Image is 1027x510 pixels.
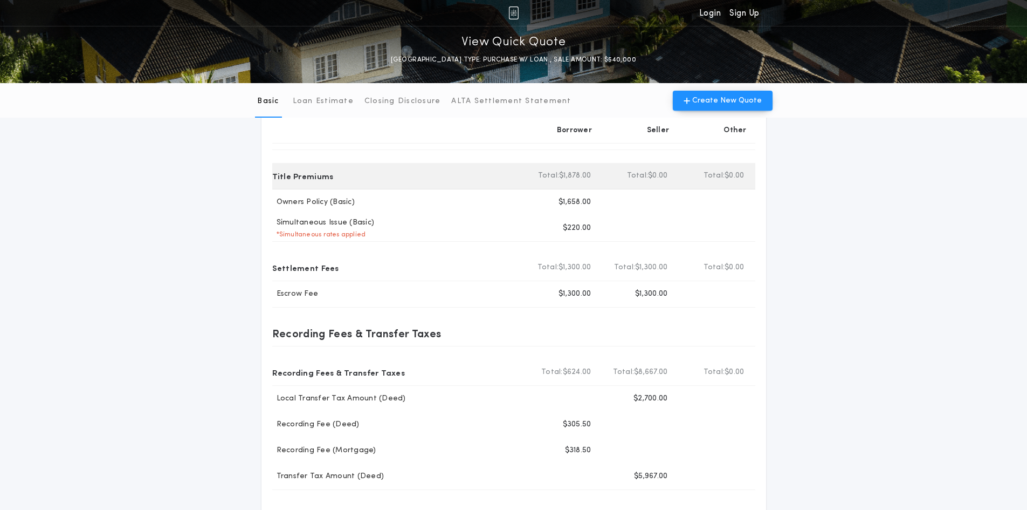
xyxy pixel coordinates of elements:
button: Create New Quote [673,91,773,111]
b: Total: [614,262,636,273]
img: img [508,6,519,19]
span: $1,300.00 [635,262,667,273]
p: Transfer Tax Amount (Deed) [272,471,384,482]
p: [GEOGRAPHIC_DATA] TYPE: PURCHASE W/ LOAN , SALE AMOUNT: $540,000 [391,55,636,65]
p: Simultaneous Issue (Basic) [272,217,375,228]
b: Total: [704,367,725,378]
p: Local Transfer Tax Amount (Deed) [272,393,406,404]
p: Settlement Fees [272,259,339,276]
b: Total: [704,171,725,181]
b: Total: [537,262,559,273]
p: $220.00 [563,223,591,234]
b: Total: [613,367,635,378]
p: $305.50 [563,419,591,430]
p: Seller [647,125,670,136]
p: Recording Fees & Transfer Taxes [272,364,405,381]
p: Closing Disclosure [364,96,441,107]
b: Total: [704,262,725,273]
p: $5,967.00 [634,471,667,482]
span: $0.00 [725,262,744,273]
span: $0.00 [648,171,667,181]
p: Recording Fees & Transfer Taxes [272,325,442,342]
b: Total: [538,171,560,181]
p: $1,658.00 [559,197,591,208]
p: View Quick Quote [461,34,566,51]
p: $2,700.00 [633,393,667,404]
span: Create New Quote [692,95,762,106]
span: $0.00 [725,367,744,378]
span: $624.00 [563,367,591,378]
span: $1,300.00 [559,262,591,273]
p: Title Premiums [272,167,334,185]
span: $8,667.00 [634,367,667,378]
p: $1,300.00 [559,289,591,300]
p: Basic [257,96,279,107]
p: Recording Fee (Mortgage) [272,445,376,456]
p: * Simultaneous rates applied [272,230,366,239]
b: Total: [541,367,563,378]
p: Escrow Fee [272,289,319,300]
p: Owners Policy (Basic) [272,197,355,208]
span: $1,878.00 [559,171,591,181]
p: Loan Estimate [293,96,354,107]
p: Other [723,125,746,136]
span: $0.00 [725,171,744,181]
p: $318.50 [565,445,591,456]
p: ALTA Settlement Statement [451,96,571,107]
p: Borrower [557,125,592,136]
p: $1,300.00 [635,289,667,300]
p: Recording Fee (Deed) [272,419,360,430]
b: Total: [627,171,649,181]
